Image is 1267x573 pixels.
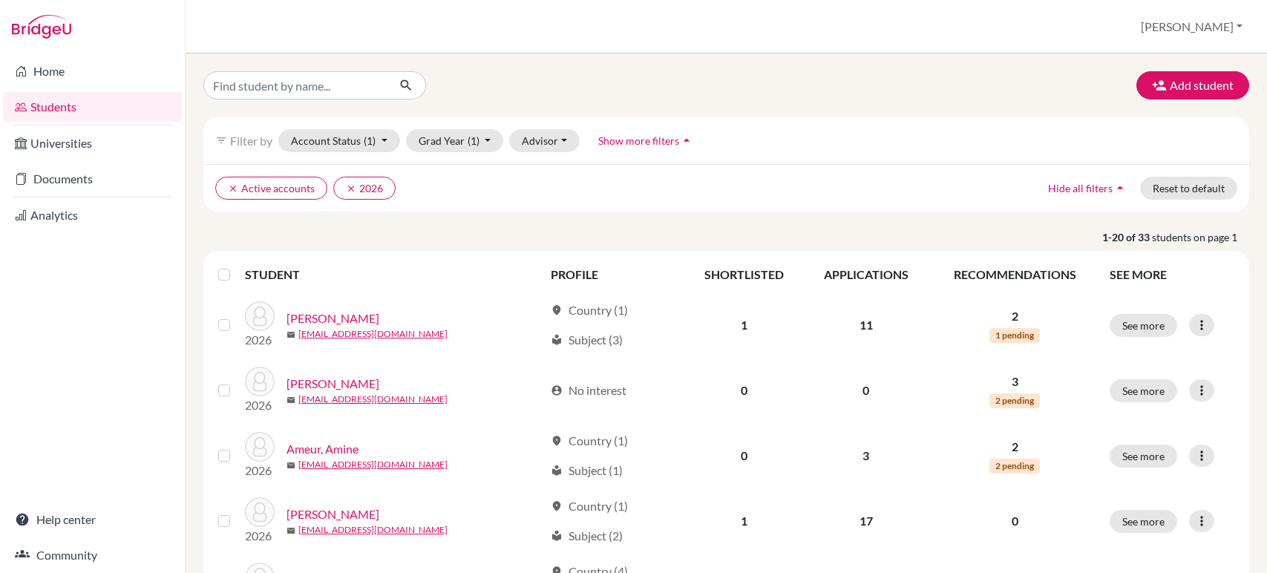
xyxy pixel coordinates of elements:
th: SHORTLISTED [684,257,803,292]
strong: 1-20 of 33 [1102,229,1152,245]
th: STUDENT [245,257,542,292]
button: [PERSON_NAME] [1134,13,1249,41]
button: See more [1110,510,1177,533]
p: 3 [937,373,1092,390]
button: Hide all filtersarrow_drop_up [1035,177,1140,200]
td: 1 [684,292,803,358]
span: account_circle [551,384,563,396]
p: 2026 [245,331,275,349]
a: Help center [3,505,182,534]
button: See more [1110,314,1177,337]
span: Filter by [230,134,272,148]
td: 0 [684,423,803,488]
button: Advisor [509,129,580,152]
a: Community [3,540,182,570]
td: 1 [684,488,803,554]
button: Grad Year(1) [406,129,504,152]
a: [EMAIL_ADDRESS][DOMAIN_NAME] [298,523,448,537]
a: Universities [3,128,182,158]
span: (1) [364,134,376,147]
div: No interest [551,382,626,399]
a: [EMAIL_ADDRESS][DOMAIN_NAME] [298,327,448,341]
div: Country (1) [551,497,628,515]
a: Documents [3,164,182,194]
p: 2 [937,438,1092,456]
div: Subject (2) [551,527,623,545]
span: local_library [551,465,563,477]
span: 2 pending [989,459,1040,474]
span: students on page 1 [1152,229,1249,245]
a: [PERSON_NAME] [287,310,379,327]
a: [EMAIL_ADDRESS][DOMAIN_NAME] [298,458,448,471]
td: 11 [803,292,929,358]
p: 2026 [245,527,275,545]
button: See more [1110,379,1177,402]
a: [PERSON_NAME] [287,375,379,393]
div: Subject (1) [551,462,623,479]
span: location_on [551,304,563,316]
button: Show more filtersarrow_drop_up [586,129,707,152]
p: 2 [937,307,1092,325]
span: mail [287,396,295,405]
a: Home [3,56,182,86]
div: Country (1) [551,432,628,450]
img: Ambrose, Evelyn [245,367,275,396]
a: Ameur, Amine [287,440,359,458]
img: Bridge-U [12,15,71,39]
i: filter_list [215,134,227,146]
i: arrow_drop_up [1113,180,1127,195]
span: local_library [551,530,563,542]
td: 3 [803,423,929,488]
span: mail [287,461,295,470]
a: Students [3,92,182,122]
a: [EMAIL_ADDRESS][DOMAIN_NAME] [298,393,448,406]
button: Reset to default [1140,177,1237,200]
p: 0 [937,512,1092,530]
span: mail [287,330,295,339]
a: [PERSON_NAME] [287,505,379,523]
span: location_on [551,435,563,447]
i: clear [228,183,238,194]
p: 2026 [245,462,275,479]
button: clear2026 [333,177,396,200]
span: location_on [551,500,563,512]
th: RECOMMENDATIONS [929,257,1101,292]
button: See more [1110,445,1177,468]
p: 2026 [245,396,275,414]
td: 0 [803,358,929,423]
span: (1) [468,134,479,147]
span: mail [287,526,295,535]
img: Araujo, Grace [245,497,275,527]
i: arrow_drop_up [679,133,694,148]
td: 17 [803,488,929,554]
button: Account Status(1) [278,129,400,152]
span: 2 pending [989,393,1040,408]
i: clear [346,183,356,194]
span: 1 pending [989,328,1040,343]
td: 0 [684,358,803,423]
button: clearActive accounts [215,177,327,200]
img: Alaoui, Lilia [245,301,275,331]
input: Find student by name... [203,71,387,99]
span: Hide all filters [1048,182,1113,194]
button: Add student [1136,71,1249,99]
div: Subject (3) [551,331,623,349]
img: Ameur, Amine [245,432,275,462]
th: APPLICATIONS [803,257,929,292]
a: Analytics [3,200,182,230]
th: SEE MORE [1101,257,1243,292]
div: Country (1) [551,301,628,319]
span: Show more filters [598,134,679,147]
span: local_library [551,334,563,346]
th: PROFILE [542,257,684,292]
